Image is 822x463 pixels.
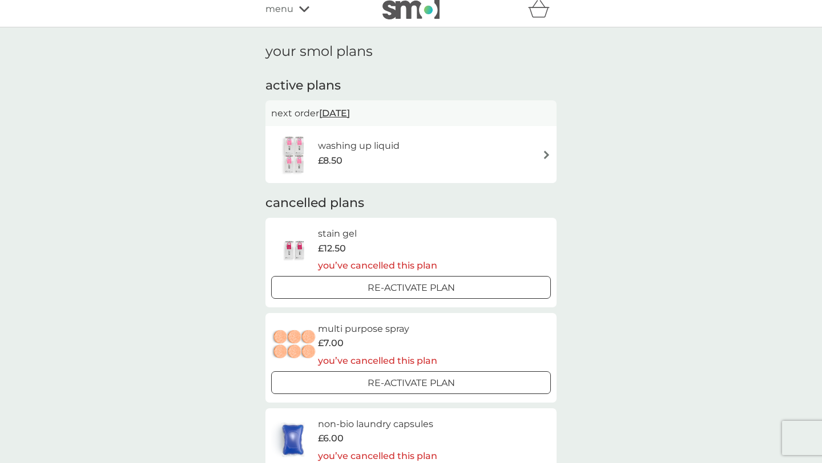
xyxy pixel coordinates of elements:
[318,139,400,153] h6: washing up liquid
[265,194,557,212] h2: cancelled plans
[318,431,344,446] span: £6.00
[271,371,551,394] button: Re-activate Plan
[318,226,437,241] h6: stain gel
[318,258,437,273] p: you’ve cancelled this plan
[265,2,293,17] span: menu
[318,354,437,368] p: you’ve cancelled this plan
[318,322,437,336] h6: multi purpose spray
[368,376,455,391] p: Re-activate Plan
[318,241,346,256] span: £12.50
[271,420,315,460] img: non-bio laundry capsules
[271,106,551,121] p: next order
[368,281,455,295] p: Re-activate Plan
[271,276,551,299] button: Re-activate Plan
[318,336,344,351] span: £7.00
[318,153,342,168] span: £8.50
[271,230,318,270] img: stain gel
[542,151,551,159] img: arrow right
[319,102,350,124] span: [DATE]
[265,77,557,95] h2: active plans
[271,325,318,365] img: multi purpose spray
[271,135,318,174] img: washing up liquid
[265,43,557,60] h1: your smol plans
[318,417,437,432] h6: non-bio laundry capsules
